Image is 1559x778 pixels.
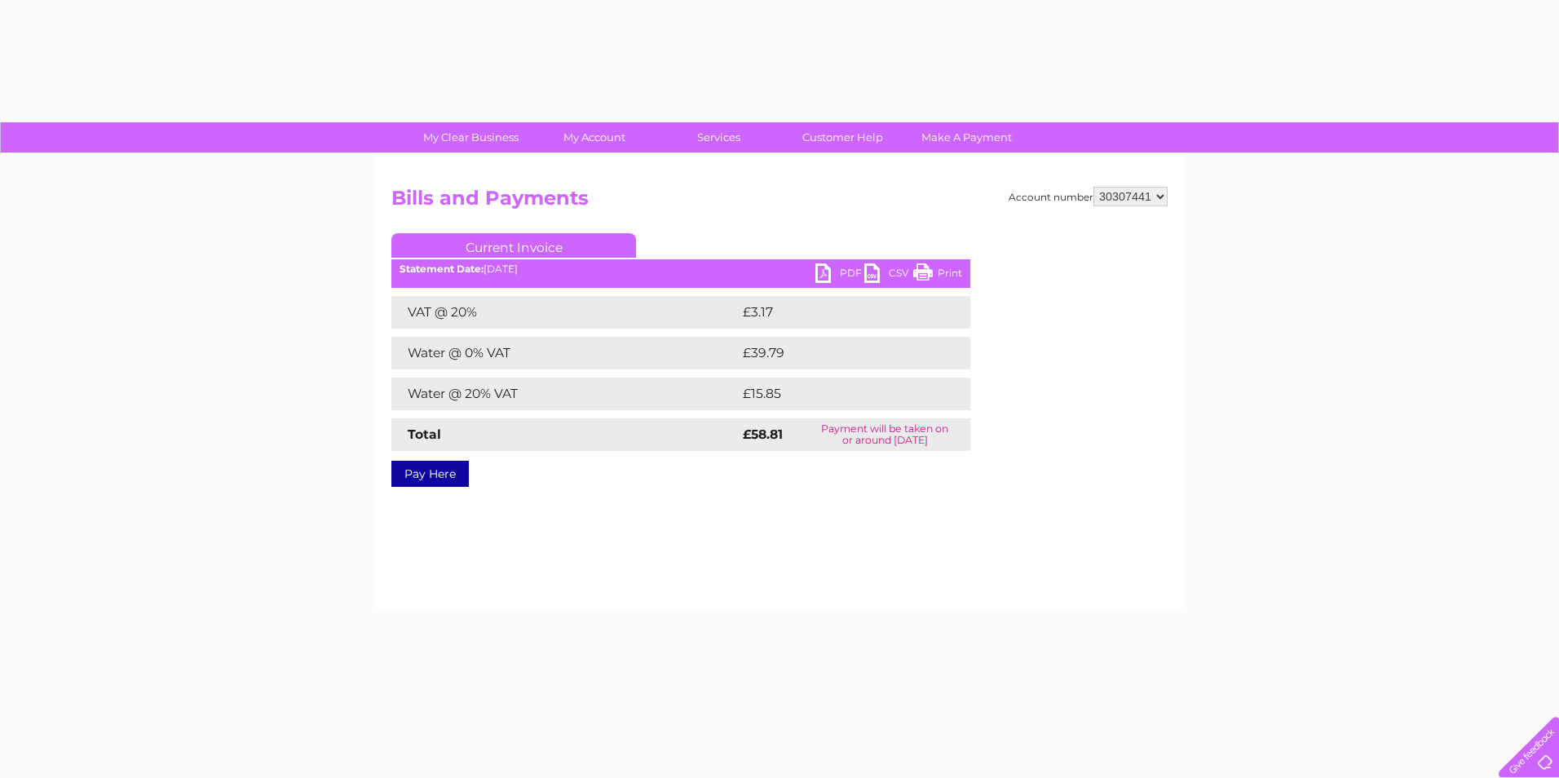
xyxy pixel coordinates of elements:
[739,378,936,410] td: £15.85
[913,263,962,287] a: Print
[899,122,1034,153] a: Make A Payment
[391,296,739,329] td: VAT @ 20%
[404,122,538,153] a: My Clear Business
[391,378,739,410] td: Water @ 20% VAT
[743,427,783,442] strong: £58.81
[391,233,636,258] a: Current Invoice
[528,122,662,153] a: My Account
[391,461,469,487] a: Pay Here
[400,263,484,275] b: Statement Date:
[651,122,786,153] a: Services
[864,263,913,287] a: CSV
[391,187,1168,218] h2: Bills and Payments
[408,427,441,442] strong: Total
[391,263,970,275] div: [DATE]
[799,418,970,451] td: Payment will be taken on or around [DATE]
[739,337,938,369] td: £39.79
[1009,187,1168,206] div: Account number
[815,263,864,287] a: PDF
[739,296,930,329] td: £3.17
[775,122,910,153] a: Customer Help
[391,337,739,369] td: Water @ 0% VAT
